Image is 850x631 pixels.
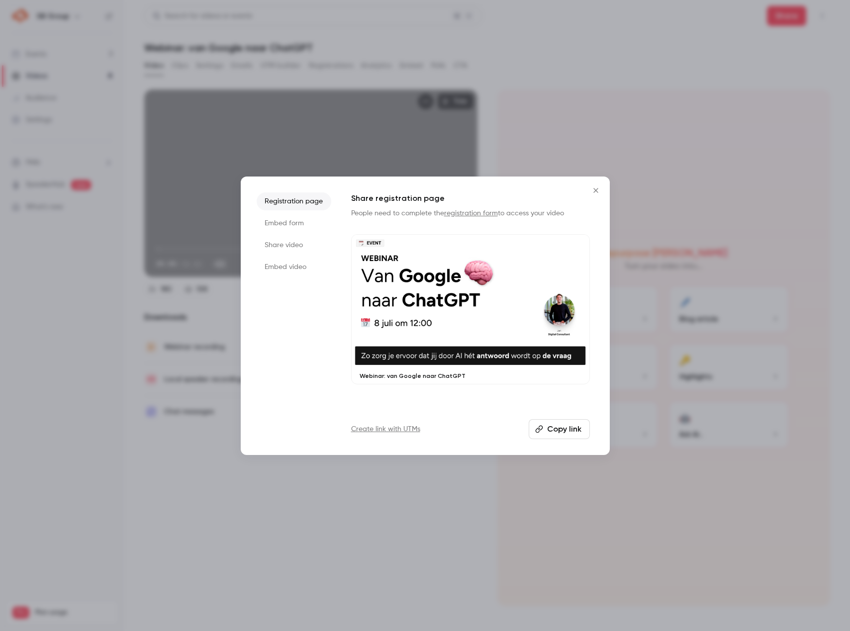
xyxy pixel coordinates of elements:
p: Webinar: van Google naar ChatGPT [360,372,581,380]
li: Embed form [257,214,331,232]
h1: Share registration page [351,192,590,204]
li: Registration page [257,192,331,210]
button: Close [586,180,606,200]
li: Embed video [257,258,331,276]
a: Webinar: van Google naar ChatGPT [351,234,590,385]
button: Copy link [529,419,590,439]
a: registration form [444,210,498,217]
li: Share video [257,236,331,254]
a: Create link with UTMs [351,424,420,434]
p: People need to complete the to access your video [351,208,590,218]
